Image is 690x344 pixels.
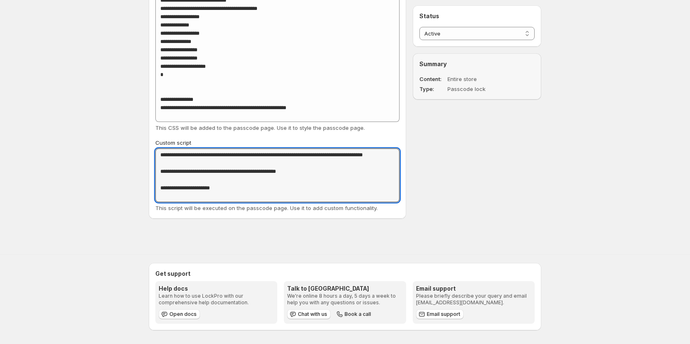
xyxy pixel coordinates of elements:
p: We're online 8 hours a day, 5 days a week to help you with any questions or issues. [287,293,402,306]
dd: Entire store [447,75,511,83]
span: Custom script [155,139,191,146]
p: Learn how to use LockPro with our comprehensive help documentation. [159,293,274,306]
span: Book a call [345,311,371,318]
h3: Talk to [GEOGRAPHIC_DATA] [287,284,402,293]
dt: Type: [419,85,446,93]
h3: Help docs [159,284,274,293]
span: This script will be executed on the passcode page. Use it to add custom functionality. [155,205,378,211]
dd: Passcode lock [447,85,511,93]
button: Book a call [334,309,374,319]
h2: Status [419,12,535,20]
button: Chat with us [287,309,331,319]
h2: Summary [419,60,535,68]
span: Email support [427,311,460,318]
h2: Get support [155,270,535,278]
span: Open docs [169,311,197,318]
h3: Email support [416,284,531,293]
span: This CSS will be added to the passcode page. Use it to style the passcode page. [155,124,365,131]
a: Email support [416,309,464,319]
p: Please briefly describe your query and email [EMAIL_ADDRESS][DOMAIN_NAME]. [416,293,531,306]
span: Chat with us [298,311,327,318]
dt: Content: [419,75,446,83]
a: Open docs [159,309,200,319]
